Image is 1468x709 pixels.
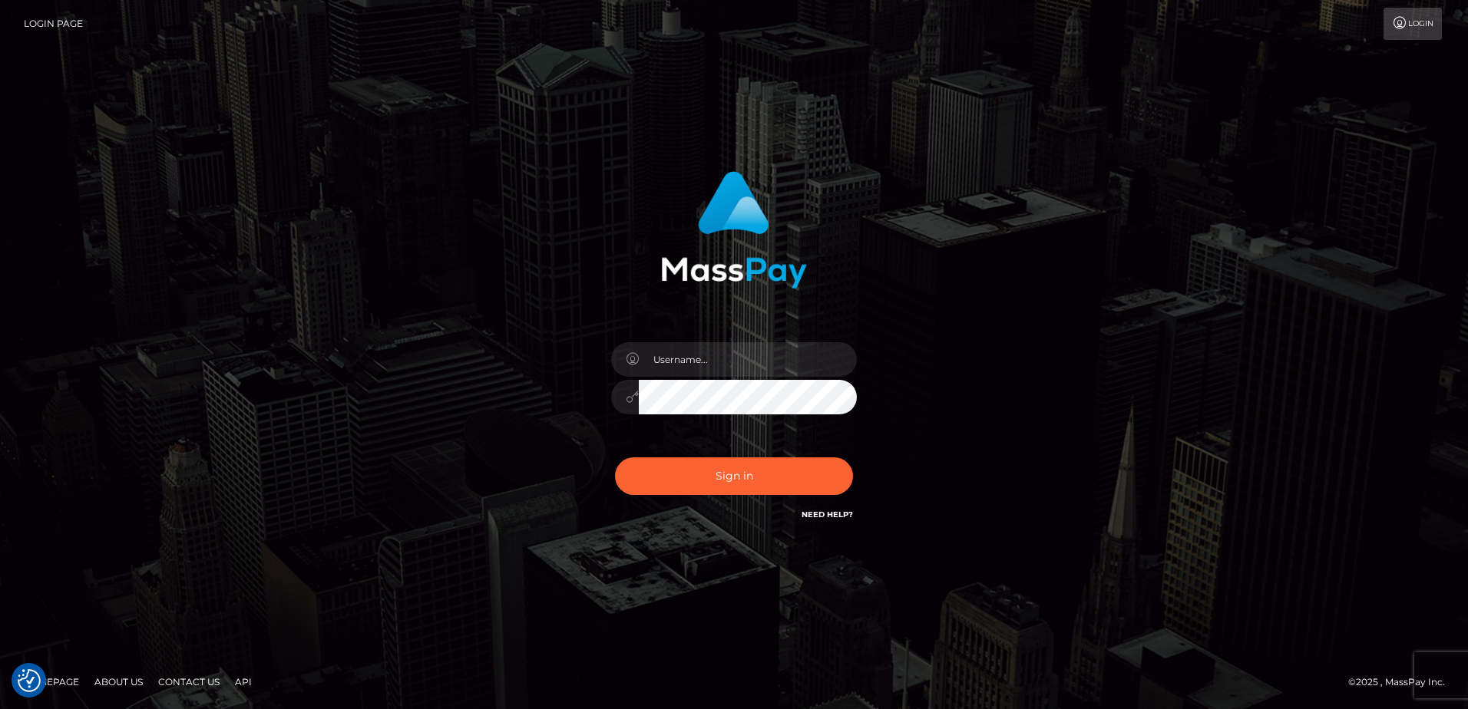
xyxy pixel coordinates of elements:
[18,669,41,692] button: Consent Preferences
[24,8,83,40] a: Login Page
[639,342,857,377] input: Username...
[1348,674,1456,691] div: © 2025 , MassPay Inc.
[1384,8,1442,40] a: Login
[615,457,853,495] button: Sign in
[229,670,258,694] a: API
[18,669,41,692] img: Revisit consent button
[661,171,807,289] img: MassPay Login
[88,670,149,694] a: About Us
[802,509,853,519] a: Need Help?
[152,670,226,694] a: Contact Us
[17,670,85,694] a: Homepage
